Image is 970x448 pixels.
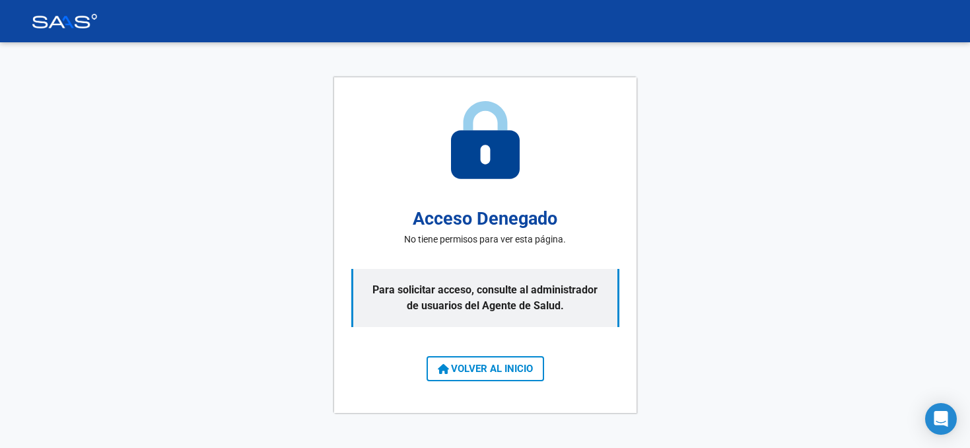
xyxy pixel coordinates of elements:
h2: Acceso Denegado [413,205,557,233]
p: No tiene permisos para ver esta página. [404,233,566,246]
div: Open Intercom Messenger [925,403,957,435]
span: VOLVER AL INICIO [438,363,533,375]
p: Para solicitar acceso, consulte al administrador de usuarios del Agente de Salud. [351,269,619,327]
img: Logo SAAS [32,14,98,28]
img: access-denied [451,101,520,179]
button: VOLVER AL INICIO [427,356,544,381]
